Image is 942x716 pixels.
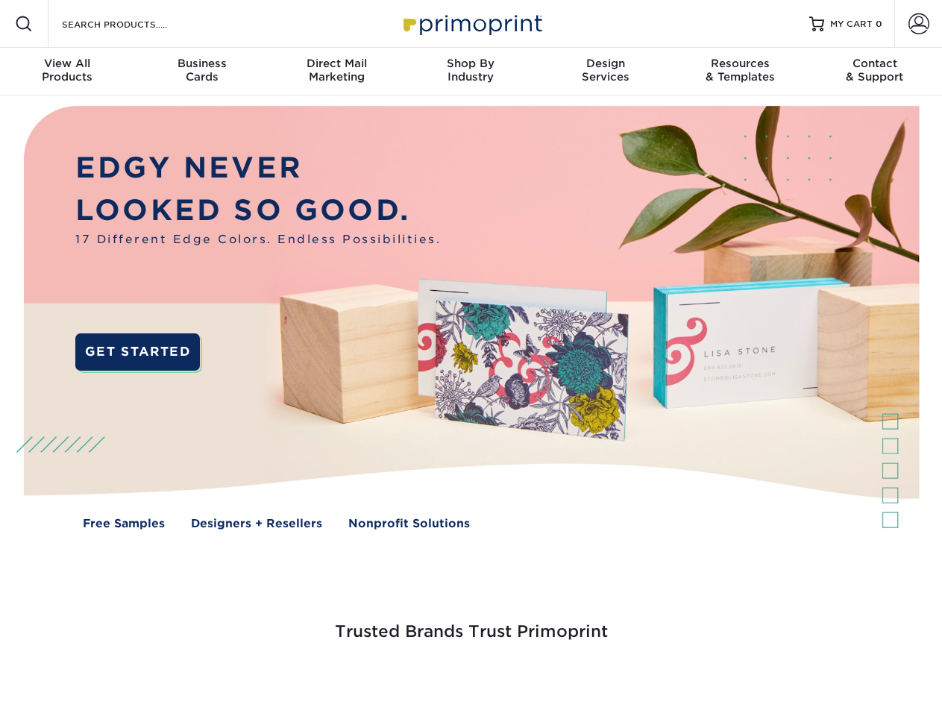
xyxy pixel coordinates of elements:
span: Business [134,57,269,70]
span: MY CART [830,18,873,31]
div: Cards [134,57,269,84]
img: Google [380,680,381,681]
span: Contact [808,57,942,70]
div: & Templates [673,57,807,84]
div: Industry [404,57,538,84]
h3: Trusted Brands Trust Primoprint [35,586,908,659]
p: LOOKED SO GOOD. [75,189,441,232]
a: DesignServices [538,48,673,95]
span: Resources [673,57,807,70]
span: Direct Mail [269,57,404,70]
a: Nonprofit Solutions [348,515,470,533]
input: SEARCH PRODUCTS..... [60,15,206,33]
a: Free Samples [83,515,165,533]
img: Amazon [664,680,665,681]
img: Smoothie King [108,680,109,681]
p: EDGY NEVER [75,147,441,189]
span: 0 [876,19,882,29]
a: Resources& Templates [673,48,807,95]
img: Goodwill [806,680,806,681]
span: Design [538,57,673,70]
a: GET STARTED [75,333,200,371]
a: Direct MailMarketing [269,48,404,95]
a: Contact& Support [808,48,942,95]
a: BusinessCards [134,48,269,95]
div: & Support [808,57,942,84]
div: Services [538,57,673,84]
span: 17 Different Edge Colors. Endless Possibilities. [75,231,441,248]
div: Marketing [269,57,404,84]
img: Primoprint [397,7,546,40]
img: Mini [522,680,523,681]
a: Shop ByIndustry [404,48,538,95]
span: Shop By [404,57,538,70]
a: Designers + Resellers [191,515,322,533]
